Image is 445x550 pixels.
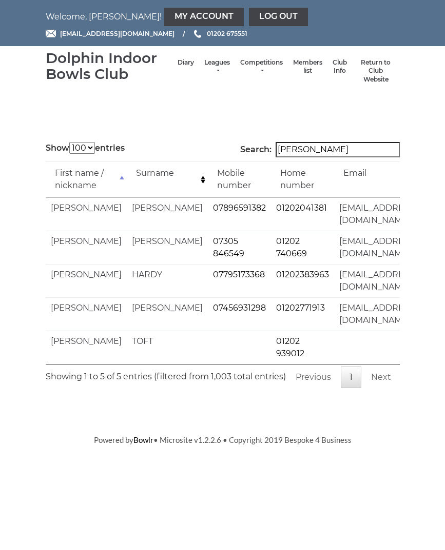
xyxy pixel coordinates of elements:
[46,297,127,331] td: [PERSON_NAME]
[46,161,127,197] td: First name / nickname: activate to sort column descending
[46,197,127,231] td: [PERSON_NAME]
[276,270,329,279] a: 01202383963
[194,30,201,38] img: Phone us
[46,364,286,383] div: Showing 1 to 5 of 5 entries (filtered from 1,003 total entries)
[127,197,208,231] td: [PERSON_NAME]
[192,29,247,38] a: Phone us 01202 675551
[334,231,422,264] td: [EMAIL_ADDRESS][DOMAIN_NAME]
[46,231,127,264] td: [PERSON_NAME]
[362,366,400,388] a: Next
[276,236,307,258] a: 01202 740669
[276,336,304,358] a: 01202 939012
[240,142,400,157] label: Search:
[178,58,194,67] a: Diary
[276,142,400,157] input: Search:
[127,161,208,197] td: Surname: activate to sort column ascending
[341,366,361,388] a: 1
[276,303,325,313] a: 01202771913
[127,297,208,331] td: [PERSON_NAME]
[213,270,265,279] a: 07795173368
[334,161,422,197] td: Email
[276,203,327,213] a: 01202041381
[293,58,322,75] a: Members list
[213,203,266,213] a: 07896591382
[249,8,308,26] a: Log out
[213,236,244,258] a: 07305 846549
[334,197,422,231] td: [EMAIL_ADDRESS][DOMAIN_NAME]
[46,142,125,154] label: Show entries
[69,142,95,154] select: Showentries
[127,331,208,364] td: TOFT
[46,29,175,38] a: Email [EMAIL_ADDRESS][DOMAIN_NAME]
[271,161,334,197] td: Home number
[240,58,283,75] a: Competitions
[334,297,422,331] td: [EMAIL_ADDRESS][DOMAIN_NAME]
[46,30,56,37] img: Email
[46,331,127,364] td: [PERSON_NAME]
[333,58,347,75] a: Club Info
[46,50,173,82] div: Dolphin Indoor Bowls Club
[208,161,271,197] td: Mobile number
[94,435,352,444] span: Powered by • Microsite v1.2.2.6 • Copyright 2019 Bespoke 4 Business
[133,435,153,444] a: Bowlr
[287,366,340,388] a: Previous
[213,303,266,313] a: 07456931298
[204,58,230,75] a: Leagues
[127,231,208,264] td: [PERSON_NAME]
[357,58,394,84] a: Return to Club Website
[207,30,247,37] span: 01202 675551
[60,30,175,37] span: [EMAIL_ADDRESS][DOMAIN_NAME]
[46,264,127,297] td: [PERSON_NAME]
[127,264,208,297] td: HARDY
[164,8,244,26] a: My Account
[334,264,422,297] td: [EMAIL_ADDRESS][DOMAIN_NAME]
[46,8,400,26] nav: Welcome, [PERSON_NAME]!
